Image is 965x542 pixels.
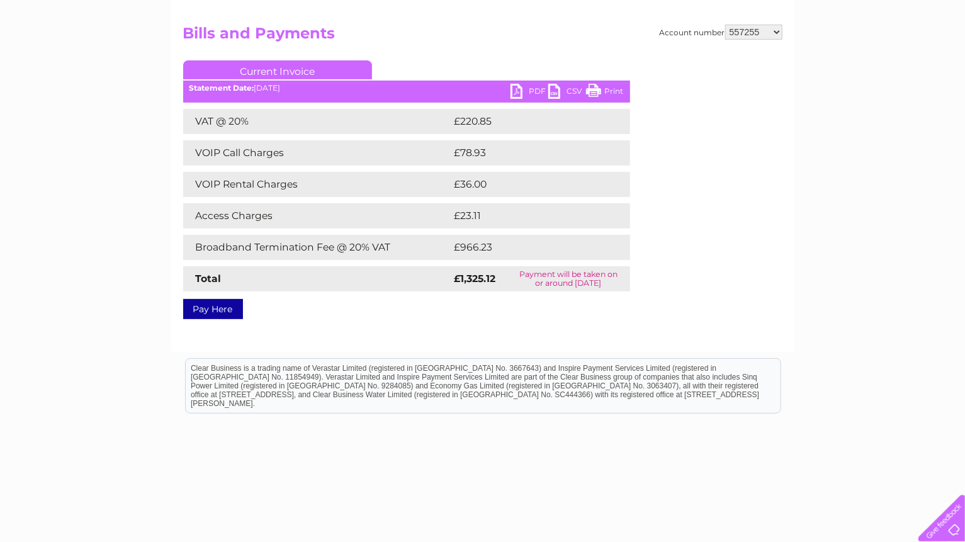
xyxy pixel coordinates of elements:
[183,84,630,93] div: [DATE]
[183,60,372,79] a: Current Invoice
[183,299,243,319] a: Pay Here
[810,54,848,63] a: Telecoms
[183,109,451,134] td: VAT @ 20%
[451,203,602,229] td: £23.11
[511,84,548,102] a: PDF
[454,273,496,285] strong: £1,325.12
[34,33,98,71] img: logo.png
[196,273,222,285] strong: Total
[881,54,912,63] a: Contact
[186,7,781,61] div: Clear Business is a trading name of Verastar Limited (registered in [GEOGRAPHIC_DATA] No. 3667643...
[451,235,608,260] td: £966.23
[183,235,451,260] td: Broadband Termination Fee @ 20% VAT
[507,266,630,291] td: Payment will be taken on or around [DATE]
[728,6,815,22] a: 0333 014 3131
[923,54,953,63] a: Log out
[660,25,782,40] div: Account number
[183,140,451,166] td: VOIP Call Charges
[451,172,606,197] td: £36.00
[451,140,605,166] td: £78.93
[586,84,624,102] a: Print
[183,25,782,48] h2: Bills and Payments
[183,203,451,229] td: Access Charges
[189,83,254,93] b: Statement Date:
[548,84,586,102] a: CSV
[775,54,803,63] a: Energy
[451,109,608,134] td: £220.85
[743,54,767,63] a: Water
[855,54,874,63] a: Blog
[183,172,451,197] td: VOIP Rental Charges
